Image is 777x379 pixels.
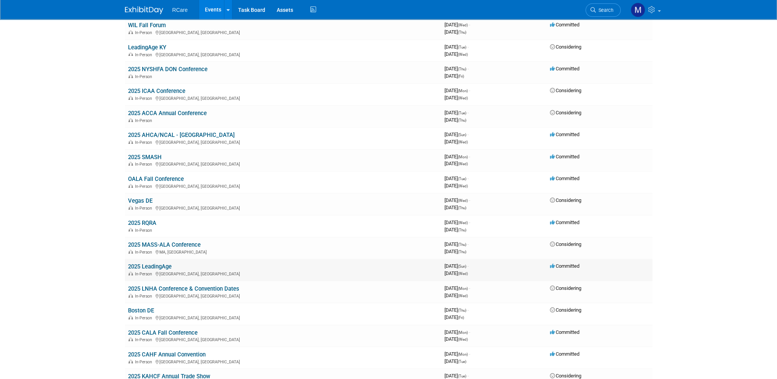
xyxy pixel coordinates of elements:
a: 2025 ACCA Annual Conference [128,110,207,117]
span: Considering [550,285,581,291]
a: 2025 CALA Fall Conference [128,329,198,336]
span: [DATE] [444,307,469,313]
span: (Wed) [458,272,468,276]
span: [DATE] [444,329,470,335]
img: In-Person Event [128,359,133,363]
span: - [469,220,470,225]
span: [DATE] [444,263,469,269]
span: Committed [550,22,579,28]
span: (Tue) [458,374,466,378]
span: (Wed) [458,198,468,203]
span: (Thu) [458,118,466,122]
span: Considering [550,197,581,203]
div: MA, [GEOGRAPHIC_DATA] [128,249,438,255]
span: [DATE] [444,110,469,115]
span: Committed [550,132,579,137]
span: Committed [550,154,579,159]
a: WIL Fall Forum [128,22,166,29]
span: In-Person [135,294,154,299]
span: [DATE] [444,117,466,123]
span: (Sun) [458,264,466,268]
span: In-Person [135,206,154,211]
span: (Thu) [458,250,466,254]
span: Considering [550,241,581,247]
span: In-Person [135,140,154,145]
img: Mike Andolina [631,3,645,17]
img: In-Person Event [128,272,133,275]
a: 2025 CAHF Annual Convention [128,351,206,358]
a: 2025 AHCA/NCAL - [GEOGRAPHIC_DATA] [128,132,235,138]
span: In-Person [135,52,154,57]
img: In-Person Event [128,74,133,78]
span: [DATE] [444,183,468,189]
img: In-Person Event [128,250,133,254]
span: [DATE] [444,197,470,203]
span: In-Person [135,228,154,233]
span: In-Person [135,359,154,364]
span: In-Person [135,250,154,255]
span: Considering [550,373,581,379]
span: (Mon) [458,286,468,291]
span: (Wed) [458,23,468,27]
span: Considering [550,110,581,115]
span: - [467,176,469,181]
span: - [469,351,470,357]
span: [DATE] [444,51,468,57]
span: - [467,373,469,379]
div: [GEOGRAPHIC_DATA], [GEOGRAPHIC_DATA] [128,183,438,189]
span: In-Person [135,337,154,342]
span: [DATE] [444,358,466,364]
div: [GEOGRAPHIC_DATA], [GEOGRAPHIC_DATA] [128,161,438,167]
span: [DATE] [444,132,469,137]
span: Committed [550,351,579,357]
span: - [469,154,470,159]
span: [DATE] [444,66,469,72]
span: [DATE] [444,176,469,181]
img: In-Person Event [128,30,133,34]
div: [GEOGRAPHIC_DATA], [GEOGRAPHIC_DATA] [128,139,438,145]
span: [DATE] [444,227,466,233]
span: [DATE] [444,351,470,357]
span: (Thu) [458,242,466,247]
a: 2025 MASS-ALA Conference [128,241,201,248]
span: Search [596,7,613,13]
span: - [469,88,470,93]
span: Committed [550,329,579,335]
span: (Tue) [458,359,466,364]
span: RCare [172,7,188,13]
span: Considering [550,44,581,50]
span: [DATE] [444,154,470,159]
a: LeadingAge KY [128,44,166,51]
img: In-Person Event [128,96,133,100]
a: 2025 LNHA Conference & Convention Dates [128,285,239,292]
span: Considering [550,88,581,93]
div: [GEOGRAPHIC_DATA], [GEOGRAPHIC_DATA] [128,51,438,57]
span: - [469,285,470,291]
img: In-Person Event [128,52,133,56]
span: - [467,110,469,115]
span: (Wed) [458,96,468,100]
span: Committed [550,176,579,181]
span: [DATE] [444,220,470,225]
span: [DATE] [444,314,464,320]
span: [DATE] [444,88,470,93]
span: (Mon) [458,155,468,159]
div: [GEOGRAPHIC_DATA], [GEOGRAPHIC_DATA] [128,29,438,35]
span: (Wed) [458,294,468,298]
span: (Wed) [458,162,468,166]
span: In-Person [135,272,154,277]
span: [DATE] [444,205,466,210]
span: - [467,132,469,137]
span: In-Person [135,184,154,189]
span: (Thu) [458,67,466,71]
a: 2025 SMASH [128,154,162,161]
span: In-Person [135,96,154,101]
span: [DATE] [444,241,469,247]
span: In-Person [135,162,154,167]
img: In-Person Event [128,140,133,144]
span: (Mon) [458,89,468,93]
div: [GEOGRAPHIC_DATA], [GEOGRAPHIC_DATA] [128,205,438,211]
div: [GEOGRAPHIC_DATA], [GEOGRAPHIC_DATA] [128,336,438,342]
span: Considering [550,307,581,313]
span: - [467,66,469,72]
